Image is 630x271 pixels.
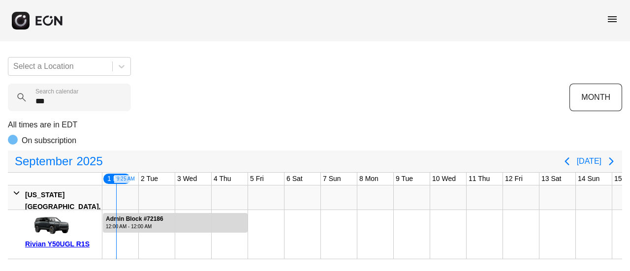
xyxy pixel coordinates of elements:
[557,151,577,171] button: Previous page
[25,238,98,250] div: Rivian Y50UGL R1S
[569,84,622,111] button: MONTH
[467,173,492,185] div: 11 Thu
[606,13,618,25] span: menu
[139,173,160,185] div: 2 Tue
[175,173,199,185] div: 3 Wed
[8,119,622,131] p: All times are in EDT
[22,135,76,147] p: On subscription
[539,173,563,185] div: 13 Sat
[577,152,601,170] button: [DATE]
[248,173,266,185] div: 5 Fri
[321,173,343,185] div: 7 Sun
[25,213,74,238] img: car
[601,151,621,171] button: Next page
[357,173,380,185] div: 8 Mon
[106,223,163,230] div: 12:00 AM - 12:00 AM
[430,173,458,185] div: 10 Wed
[9,151,109,171] button: September2025
[212,173,233,185] div: 4 Thu
[74,151,104,171] span: 2025
[35,88,78,95] label: Search calendar
[13,151,74,171] span: September
[394,173,415,185] div: 9 Tue
[25,189,100,224] div: [US_STATE][GEOGRAPHIC_DATA], [GEOGRAPHIC_DATA]
[503,173,525,185] div: 12 Fri
[106,215,163,223] div: Admin Block #72186
[284,173,305,185] div: 6 Sat
[576,173,601,185] div: 14 Sun
[102,210,248,233] div: Rented for 4 days by Admin Block Current status is rental
[102,173,131,185] div: 1 Mon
